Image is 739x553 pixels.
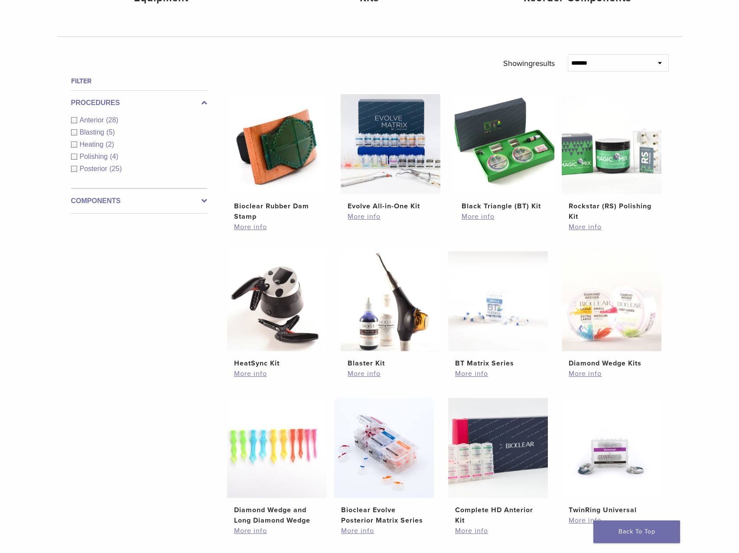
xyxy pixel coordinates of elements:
[80,116,106,124] span: Anterior
[348,369,433,379] a: More info
[455,505,541,526] h2: Complete HD Anterior Kit
[593,520,680,543] a: Back To Top
[561,398,662,515] a: TwinRing UniversalTwinRing Universal
[448,251,549,369] a: BT Matrix SeriesBT Matrix Series
[341,94,440,194] img: Evolve All-in-One Kit
[110,165,122,172] span: (25)
[348,358,433,369] h2: Blaster Kit
[455,94,554,194] img: Black Triangle (BT) Kit
[348,211,433,222] a: More info
[80,153,110,160] span: Polishing
[334,398,434,498] img: Bioclear Evolve Posterior Matrix Series
[455,369,541,379] a: More info
[448,398,549,526] a: Complete HD Anterior KitComplete HD Anterior Kit
[106,116,118,124] span: (28)
[227,398,327,498] img: Diamond Wedge and Long Diamond Wedge
[341,251,440,351] img: Blaster Kit
[234,222,320,232] a: More info
[561,251,662,369] a: Diamond Wedge KitsDiamond Wedge Kits
[106,128,115,136] span: (5)
[562,251,661,351] img: Diamond Wedge Kits
[340,251,441,369] a: Blaster KitBlaster Kit
[341,526,427,536] a: More info
[234,358,320,369] h2: HeatSync Kit
[234,526,320,536] a: More info
[455,526,541,536] a: More info
[569,358,654,369] h2: Diamond Wedge Kits
[227,398,328,526] a: Diamond Wedge and Long Diamond WedgeDiamond Wedge and Long Diamond Wedge
[569,515,654,526] a: More info
[569,505,654,515] h2: TwinRing Universal
[227,251,327,351] img: HeatSync Kit
[448,398,548,498] img: Complete HD Anterior Kit
[562,398,661,498] img: TwinRing Universal
[80,128,107,136] span: Blasting
[234,505,320,526] h2: Diamond Wedge and Long Diamond Wedge
[227,94,328,222] a: Bioclear Rubber Dam StampBioclear Rubber Dam Stamp
[334,398,435,526] a: Bioclear Evolve Posterior Matrix SeriesBioclear Evolve Posterior Matrix Series
[454,94,555,211] a: Black Triangle (BT) KitBlack Triangle (BT) Kit
[462,211,547,222] a: More info
[340,94,441,211] a: Evolve All-in-One KitEvolve All-in-One Kit
[234,369,320,379] a: More info
[80,165,110,172] span: Posterior
[448,251,548,351] img: BT Matrix Series
[348,201,433,211] h2: Evolve All-in-One Kit
[561,94,662,222] a: Rockstar (RS) Polishing KitRockstar (RS) Polishing Kit
[234,201,320,222] h2: Bioclear Rubber Dam Stamp
[455,358,541,369] h2: BT Matrix Series
[227,251,328,369] a: HeatSync KitHeatSync Kit
[227,94,327,194] img: Bioclear Rubber Dam Stamp
[80,141,106,148] span: Heating
[569,369,654,379] a: More info
[569,201,654,222] h2: Rockstar (RS) Polishing Kit
[341,505,427,526] h2: Bioclear Evolve Posterior Matrix Series
[71,98,207,108] label: Procedures
[462,201,547,211] h2: Black Triangle (BT) Kit
[562,94,661,194] img: Rockstar (RS) Polishing Kit
[110,153,118,160] span: (4)
[71,76,207,86] h4: Filter
[106,141,114,148] span: (2)
[569,222,654,232] a: More info
[503,54,555,72] p: Showing results
[71,196,207,206] label: Components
